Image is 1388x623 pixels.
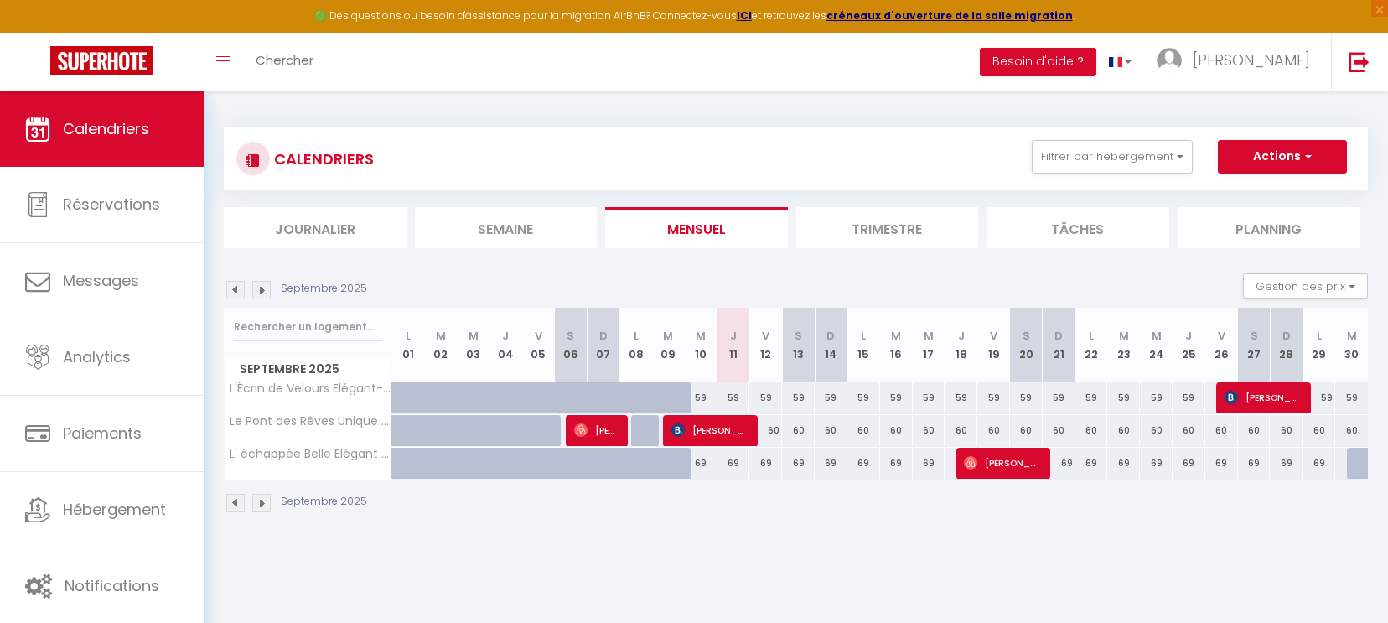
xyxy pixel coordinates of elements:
div: 59 [1335,382,1368,413]
abbr: V [762,328,769,344]
div: 60 [1238,415,1271,446]
span: L'Écrin de Velours Elégant-Paisible [227,382,395,395]
abbr: J [730,328,737,344]
h3: CALENDRIERS [270,140,374,178]
th: 14 [815,308,847,382]
div: 59 [977,382,1010,413]
abbr: L [634,328,639,344]
span: Hébergement [63,499,166,520]
img: logout [1349,51,1370,72]
th: 22 [1075,308,1108,382]
span: L' échappée Belle Elégant Central [227,448,395,460]
span: Analytics [63,346,131,367]
div: 60 [945,415,977,446]
abbr: L [1089,328,1094,344]
li: Planning [1178,207,1360,248]
li: Journalier [224,207,407,248]
abbr: M [1347,328,1357,344]
th: 12 [749,308,782,382]
abbr: V [990,328,997,344]
div: 69 [880,448,913,479]
div: 69 [847,448,880,479]
button: Actions [1218,140,1347,174]
th: 10 [685,308,717,382]
abbr: L [861,328,866,344]
div: 60 [1303,415,1335,446]
th: 25 [1173,308,1205,382]
button: Gestion des prix [1243,273,1368,299]
div: 59 [880,382,913,413]
th: 20 [1010,308,1043,382]
th: 30 [1335,308,1368,382]
abbr: V [535,328,542,344]
abbr: M [924,328,934,344]
abbr: D [1054,328,1063,344]
div: 59 [913,382,945,413]
th: 23 [1107,308,1140,382]
img: Super Booking [50,46,153,75]
abbr: M [469,328,479,344]
div: 59 [1043,382,1075,413]
div: 60 [782,415,815,446]
p: Septembre 2025 [281,281,367,297]
div: 59 [749,382,782,413]
th: 07 [587,308,619,382]
span: Le Pont des Rêves Unique -Tranquille [227,415,395,428]
abbr: M [1152,328,1162,344]
div: 60 [1205,415,1238,446]
div: 59 [1303,382,1335,413]
abbr: M [1119,328,1129,344]
div: 59 [847,382,880,413]
th: 02 [424,308,457,382]
th: 28 [1270,308,1303,382]
div: 60 [1270,415,1303,446]
div: 69 [1238,448,1271,479]
abbr: M [436,328,446,344]
div: 69 [913,448,945,479]
div: 59 [717,382,750,413]
th: 29 [1303,308,1335,382]
span: [PERSON_NAME] [1193,49,1310,70]
div: 69 [815,448,847,479]
abbr: M [696,328,706,344]
div: 69 [1107,448,1140,479]
div: 69 [1205,448,1238,479]
span: Septembre 2025 [225,357,391,382]
th: 08 [619,308,652,382]
div: 60 [847,415,880,446]
th: 03 [457,308,489,382]
li: Mensuel [605,207,788,248]
span: [PERSON_NAME] [574,414,618,446]
div: 69 [1043,448,1075,479]
div: 60 [1075,415,1108,446]
abbr: S [1023,328,1030,344]
span: Calendriers [63,118,149,139]
div: 59 [945,382,977,413]
div: 69 [749,448,782,479]
div: 60 [1043,415,1075,446]
a: créneaux d'ouverture de la salle migration [826,8,1073,23]
div: 69 [717,448,750,479]
a: ... [PERSON_NAME] [1144,33,1331,91]
span: Notifications [65,575,159,596]
abbr: D [1282,328,1291,344]
abbr: M [663,328,673,344]
th: 01 [392,308,425,382]
div: 69 [1140,448,1173,479]
div: 60 [1107,415,1140,446]
div: 59 [1173,382,1205,413]
abbr: J [958,328,965,344]
div: 60 [1140,415,1173,446]
strong: ICI [737,8,752,23]
th: 06 [555,308,588,382]
th: 21 [1043,308,1075,382]
li: Trimestre [796,207,979,248]
button: Filtrer par hébergement [1032,140,1193,174]
abbr: J [1185,328,1192,344]
div: 59 [1075,382,1108,413]
div: 59 [1107,382,1140,413]
div: 60 [1173,415,1205,446]
span: [PERSON_NAME] [1225,382,1301,413]
button: Besoin d'aide ? [980,48,1096,76]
